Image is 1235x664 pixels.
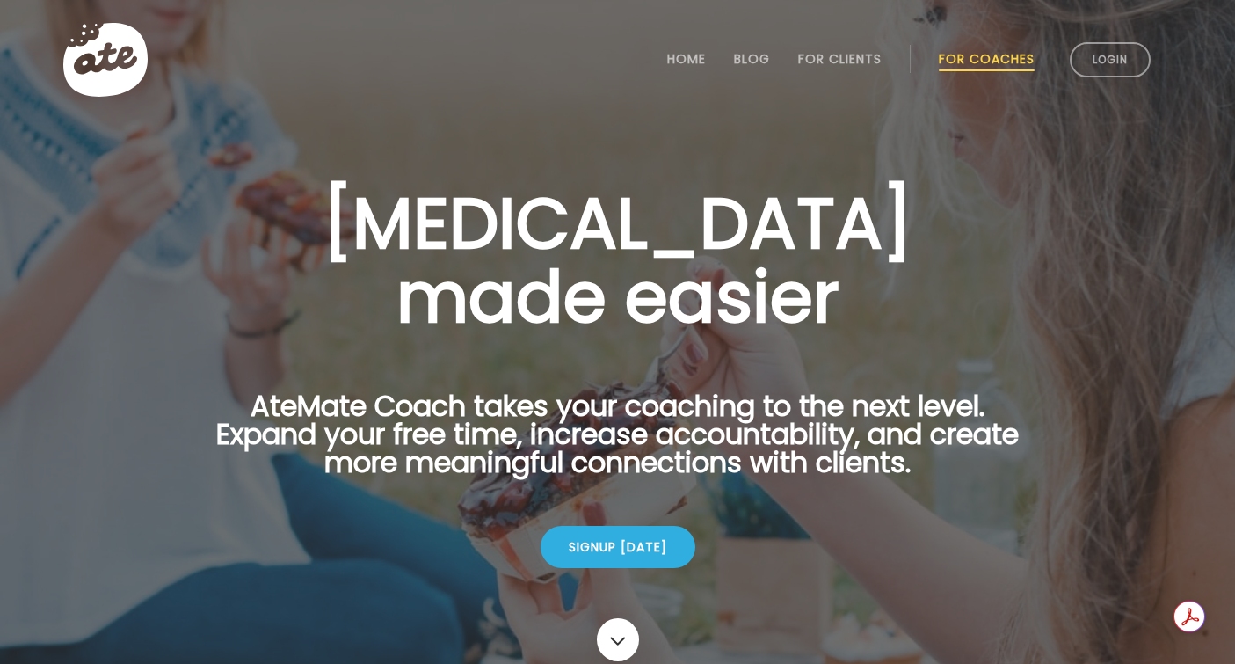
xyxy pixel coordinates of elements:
p: AteMate Coach takes your coaching to the next level. Expand your free time, increase accountabili... [189,392,1047,498]
a: Blog [734,52,770,66]
a: Home [667,52,706,66]
h1: [MEDICAL_DATA] made easier [189,186,1047,334]
a: For Coaches [939,52,1035,66]
div: Signup [DATE] [541,526,695,568]
a: For Clients [798,52,882,66]
a: Login [1070,42,1151,77]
